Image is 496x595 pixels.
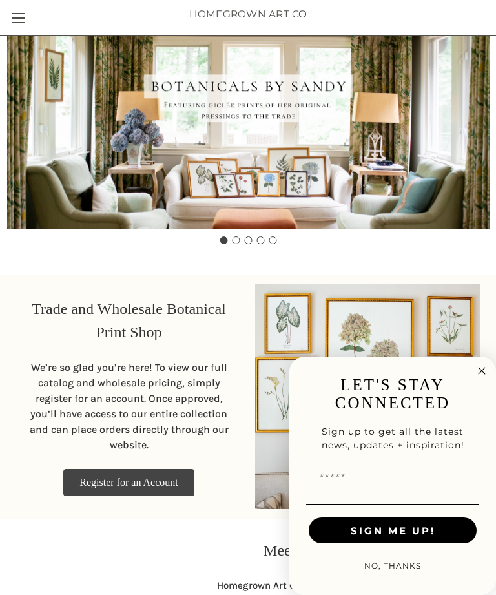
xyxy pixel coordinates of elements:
button: Go to slide 4 [256,236,264,244]
span: LET'S STAY CONNECTED [335,376,450,412]
button: NO, THANKS [358,553,428,579]
p: Meet Homegrown Art Co [263,539,422,562]
input: Email [309,465,477,491]
button: Go to slide 5 [269,236,276,244]
span: Sign up to get all the latest news, updates + inspiration! [322,426,464,451]
div: FLYOUT Form [289,357,496,595]
a: Register for an Account [63,469,194,496]
button: Close dialog [474,363,490,379]
p: We’re so glad you’re here! To view our full catalog and wholesale pricing, simply register for an... [23,360,235,453]
img: undelrine [306,504,479,505]
button: SIGN ME UP! [309,517,477,543]
button: Go to slide 2 [232,236,240,244]
span: Toggle menu [12,17,25,19]
p: Trade and Wholesale Botanical Print Shop [23,297,235,344]
button: Go to slide 1 [220,236,227,244]
button: Go to slide 3 [244,236,252,244]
